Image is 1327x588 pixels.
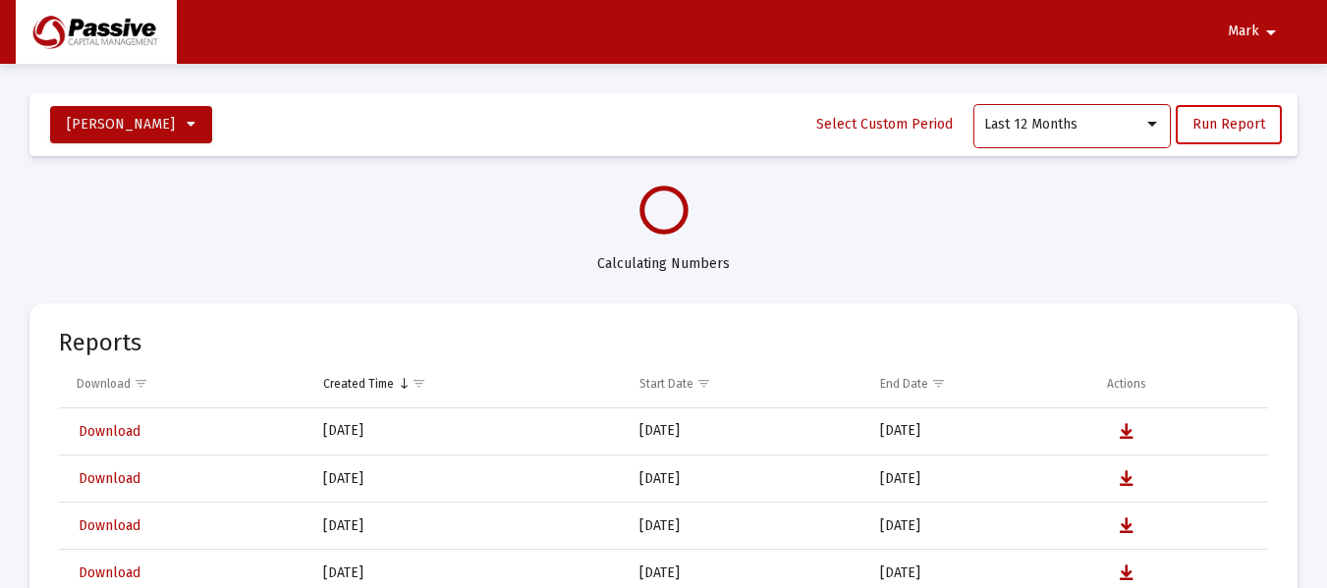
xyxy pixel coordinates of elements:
button: Mark [1204,12,1306,51]
td: [DATE] [866,455,1092,503]
span: Download [79,470,140,487]
span: Show filter options for column 'End Date' [931,376,946,391]
span: [PERSON_NAME] [67,116,175,133]
td: Column End Date [866,360,1092,407]
button: [PERSON_NAME] [50,106,212,143]
td: Column Created Time [309,360,626,407]
span: Show filter options for column 'Created Time' [412,376,426,391]
span: Mark [1228,24,1259,40]
mat-card-title: Reports [59,333,141,352]
span: Show filter options for column 'Download' [134,376,148,391]
td: [DATE] [626,503,867,550]
img: Dashboard [30,13,162,52]
td: [DATE] [866,503,1092,550]
td: Column Download [59,360,309,407]
div: [DATE] [323,516,612,536]
span: Show filter options for column 'Start Date' [696,376,711,391]
div: [DATE] [323,469,612,489]
div: Created Time [323,376,394,392]
div: End Date [880,376,928,392]
span: Select Custom Period [816,116,953,133]
span: Run Report [1192,116,1265,133]
div: Download [77,376,131,392]
td: [DATE] [866,408,1092,455]
span: Last 12 Months [984,116,1078,133]
div: [DATE] [323,563,612,583]
span: Download [79,564,140,581]
span: Download [79,423,140,440]
div: Calculating Numbers [29,235,1298,274]
span: Download [79,517,140,534]
div: Start Date [639,376,693,392]
td: [DATE] [626,408,867,455]
div: Actions [1107,376,1146,392]
mat-icon: arrow_drop_down [1259,13,1283,52]
td: [DATE] [626,455,867,503]
td: Column Start Date [626,360,867,407]
td: Column Actions [1093,360,1268,407]
div: [DATE] [323,421,612,441]
button: Run Report [1176,105,1282,144]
